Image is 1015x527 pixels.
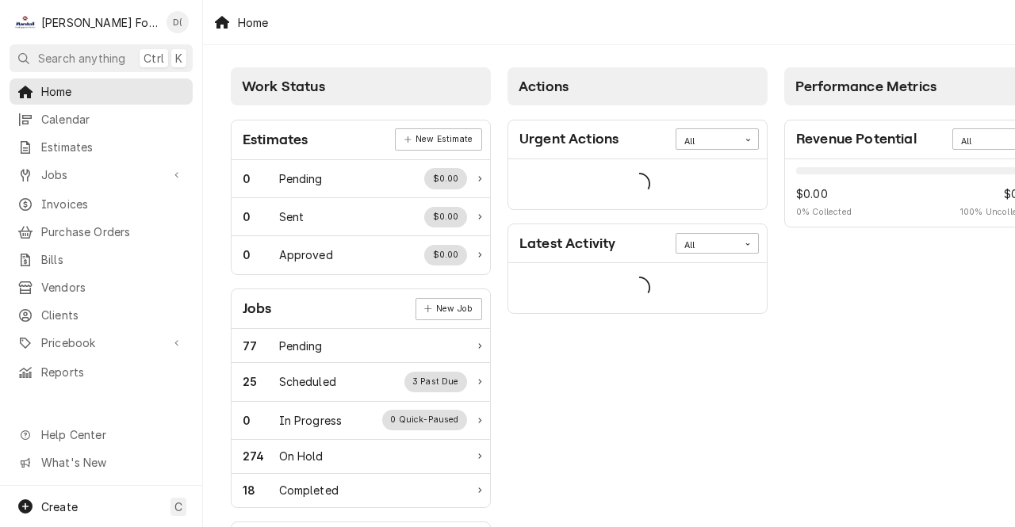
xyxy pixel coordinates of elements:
span: Work Status [242,78,325,94]
a: Work Status [232,329,490,363]
div: Work Status Count [243,448,279,464]
span: Help Center [41,426,183,443]
span: Estimates [41,139,185,155]
div: All [684,239,730,252]
a: Work Status [232,440,490,474]
div: All [961,136,1007,148]
div: Card Column Header [507,67,768,105]
div: Work Status Title [279,170,323,187]
div: Card Header [232,289,490,329]
div: [PERSON_NAME] Food Equipment Service [41,14,158,31]
a: Work Status [232,236,490,273]
div: Card Data [232,160,490,274]
div: Work Status Count [243,338,279,354]
span: Search anything [38,50,125,67]
div: David Testa (92)'s Avatar [167,11,189,33]
div: Marshall Food Equipment Service's Avatar [14,11,36,33]
a: Work Status [232,402,490,440]
a: Invoices [10,191,193,217]
div: Card Link Button [395,128,481,151]
span: Create [41,500,78,514]
div: M [14,11,36,33]
div: Card Title [243,129,308,151]
a: Calendar [10,106,193,132]
span: Actions [519,78,569,94]
div: Card Link Button [416,298,482,320]
div: Card Column Header [231,67,491,105]
span: K [175,50,182,67]
div: Card Header [232,120,490,160]
span: Bills [41,251,185,268]
div: Work Status Supplemental Data [424,245,467,265]
span: Jobs [41,166,161,183]
span: Home [41,83,185,100]
a: Work Status [232,474,490,507]
a: Work Status [232,160,490,198]
div: Revenue Potential Collected [796,185,852,219]
div: Work Status Supplemental Data [424,207,467,227]
span: Calendar [41,111,185,128]
span: Loading... [628,167,650,200]
span: What's New [41,454,183,471]
span: Vendors [41,279,185,296]
a: Vendors [10,274,193,300]
a: Home [10,78,193,105]
div: Card Data [508,263,767,313]
a: Estimates [10,134,193,160]
a: Go to Pricebook [10,330,193,356]
a: Clients [10,302,193,328]
div: Card Data [508,159,767,209]
div: Card Data [232,329,490,507]
div: Card Header [508,224,767,263]
div: Work Status Title [279,448,324,464]
div: Work Status Count [243,412,279,429]
div: Work Status Count [243,170,279,187]
div: Card: Jobs [231,288,491,508]
div: Card: Estimates [231,120,491,275]
a: Reports [10,359,193,385]
button: Search anythingCtrlK [10,44,193,72]
span: Loading... [628,272,650,305]
span: Reports [41,364,185,380]
div: Card Title [243,298,272,319]
a: Purchase Orders [10,219,193,245]
div: Work Status Title [279,246,333,263]
div: All [684,136,730,148]
div: Card Data Filter Control [676,233,759,254]
span: Clients [41,307,185,323]
span: Ctrl [144,50,164,67]
div: Work Status Count [243,208,279,225]
a: Work Status [232,363,490,401]
div: Card Title [796,128,917,150]
div: Work Status Count [243,482,279,498]
a: New Job [416,298,482,320]
a: Go to Jobs [10,162,193,188]
div: Work Status Supplemental Data [382,410,467,430]
span: $0.00 [796,185,852,202]
div: Card Header [508,120,767,159]
div: Card Title [519,233,615,254]
a: Work Status [232,198,490,236]
span: Pricebook [41,334,161,351]
div: Work Status Title [279,412,343,429]
div: Work Status Title [279,338,323,354]
a: Go to Help Center [10,422,193,448]
a: Go to What's New [10,449,193,475]
div: Card Title [519,128,619,150]
div: Card: Urgent Actions [507,120,768,210]
div: D( [167,11,189,33]
div: Card Data Filter Control [676,128,759,149]
div: Card Column Content [507,105,768,314]
a: Bills [10,246,193,273]
span: 0 % Collected [796,206,852,219]
div: Work Status Title [279,482,339,498]
span: Purchase Orders [41,223,185,240]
